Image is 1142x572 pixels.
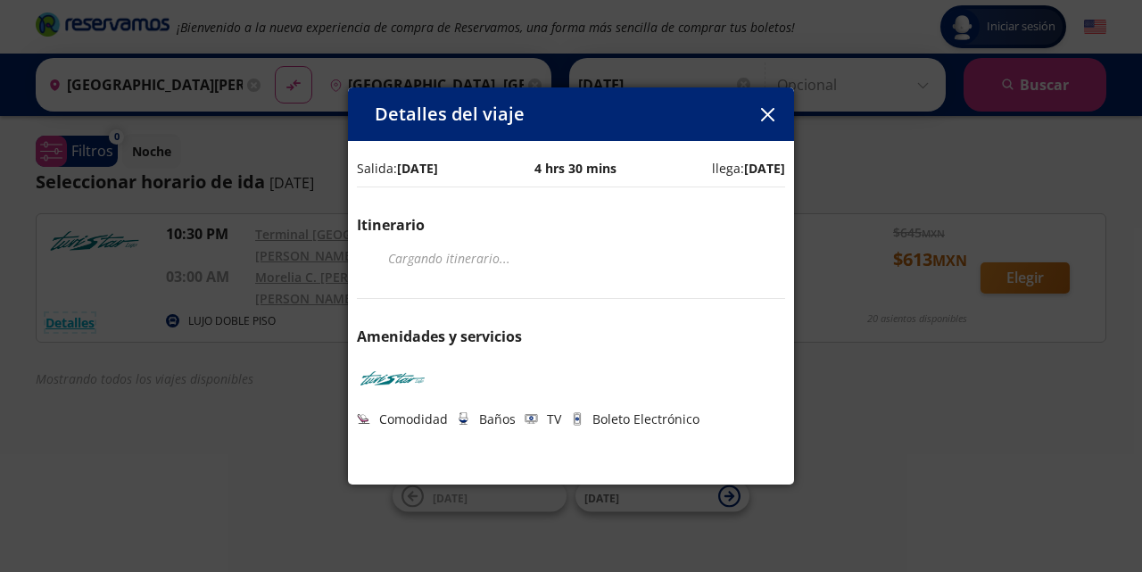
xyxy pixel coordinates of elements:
[744,160,785,177] b: [DATE]
[397,160,438,177] b: [DATE]
[547,410,561,428] p: TV
[357,326,785,347] p: Amenidades y servicios
[534,159,617,178] p: 4 hrs 30 mins
[357,159,438,178] p: Salida:
[379,410,448,428] p: Comodidad
[712,159,785,178] p: llega:
[357,365,428,392] img: TURISTAR LUJO
[479,410,516,428] p: Baños
[375,101,525,128] p: Detalles del viaje
[592,410,699,428] p: Boleto Electrónico
[357,214,785,236] p: Itinerario
[388,250,510,267] em: Cargando itinerario ...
